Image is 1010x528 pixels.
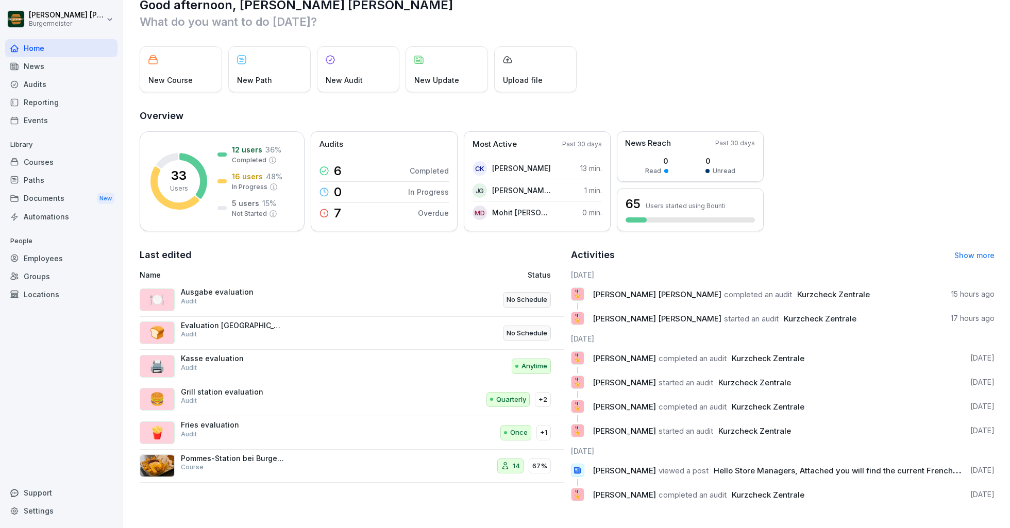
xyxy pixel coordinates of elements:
[970,489,995,500] p: [DATE]
[5,57,117,75] div: News
[97,193,114,205] div: New
[571,333,995,344] h6: [DATE]
[626,195,641,213] h3: 65
[645,166,661,176] p: Read
[573,375,582,389] p: 🎖️
[646,202,726,210] p: Users started using Bounti
[573,311,582,326] p: 🎖️
[410,165,449,176] p: Completed
[659,402,727,412] span: completed an audit
[492,207,551,218] p: Mohit [PERSON_NAME]
[573,423,582,438] p: 🎖️
[149,291,165,309] p: 🍽️
[593,378,656,387] span: [PERSON_NAME]
[5,208,117,226] div: Automations
[970,425,995,436] p: [DATE]
[573,351,582,365] p: 🎖️
[715,139,755,148] p: Past 30 days
[593,490,656,500] span: [PERSON_NAME]
[732,402,804,412] span: Kurzcheck Zentrale
[5,153,117,171] a: Courses
[232,156,266,165] p: Completed
[140,317,564,350] a: 🍞Evaluation [GEOGRAPHIC_DATA]AuditNo Schedule
[625,138,671,149] p: News Reach
[5,111,117,129] div: Events
[718,426,791,436] span: Kurzcheck Zentrale
[149,390,165,408] p: 🍔
[496,395,526,405] p: Quarterly
[140,13,995,30] p: What do you want to do [DATE]?
[784,314,856,323] span: Kurzcheck Zentrale
[659,490,727,500] span: completed an audit
[181,330,197,339] p: Audit
[181,287,284,297] p: Ausgabe evaluation
[732,490,804,500] span: Kurzcheck Zentrale
[149,357,165,376] p: 🖨️
[659,466,709,475] span: viewed a post
[181,363,197,372] p: Audit
[5,484,117,502] div: Support
[473,161,487,176] div: CK
[266,171,282,182] p: 48 %
[593,426,656,436] span: [PERSON_NAME]
[232,209,267,218] p: Not Started
[5,285,117,303] div: Locations
[181,420,284,430] p: Fries evaluation
[5,93,117,111] a: Reporting
[5,233,117,249] p: People
[732,353,804,363] span: Kurzcheck Zentrale
[5,171,117,189] a: Paths
[29,20,104,27] p: Burgermeister
[718,378,791,387] span: Kurzcheck Zentrale
[181,354,284,363] p: Kasse evaluation
[181,454,284,463] p: Pommes-Station bei Burgermeister®
[951,289,995,299] p: 15 hours ago
[140,416,564,450] a: 🍟Fries evaluationAuditOnce+1
[334,165,342,177] p: 6
[29,11,104,20] p: [PERSON_NAME] [PERSON_NAME] [PERSON_NAME]
[334,186,342,198] p: 0
[5,75,117,93] a: Audits
[232,182,267,192] p: In Progress
[140,383,564,417] a: 🍔Grill station evaluationAuditQuarterly+2
[538,395,547,405] p: +2
[181,321,284,330] p: Evaluation [GEOGRAPHIC_DATA]
[954,251,995,260] a: Show more
[580,163,602,174] p: 13 min.
[140,350,564,383] a: 🖨️Kasse evaluationAuditAnytime
[970,353,995,363] p: [DATE]
[232,171,263,182] p: 16 users
[724,289,792,299] span: completed an audit
[503,75,543,86] p: Upload file
[5,137,117,153] p: Library
[140,454,175,477] img: iocl1dpi51biw7n1b1js4k54.png
[528,269,551,280] p: Status
[181,387,284,397] p: Grill station evaluation
[414,75,459,86] p: New Update
[513,461,520,471] p: 14
[507,328,547,338] p: No Schedule
[171,169,187,182] p: 33
[149,323,165,342] p: 🍞
[5,249,117,267] a: Employees
[181,463,204,472] p: Course
[521,361,547,371] p: Anytime
[562,140,602,149] p: Past 30 days
[705,156,735,166] p: 0
[593,353,656,363] span: [PERSON_NAME]
[140,450,564,483] a: Pommes-Station bei Burgermeister®Course1467%
[645,156,668,166] p: 0
[571,446,995,456] h6: [DATE]
[473,139,517,150] p: Most Active
[232,198,259,209] p: 5 users
[5,39,117,57] a: Home
[573,487,582,502] p: 🎖️
[473,183,487,198] div: JG
[970,377,995,387] p: [DATE]
[232,144,262,155] p: 12 users
[149,423,165,442] p: 🍟
[148,75,193,86] p: New Course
